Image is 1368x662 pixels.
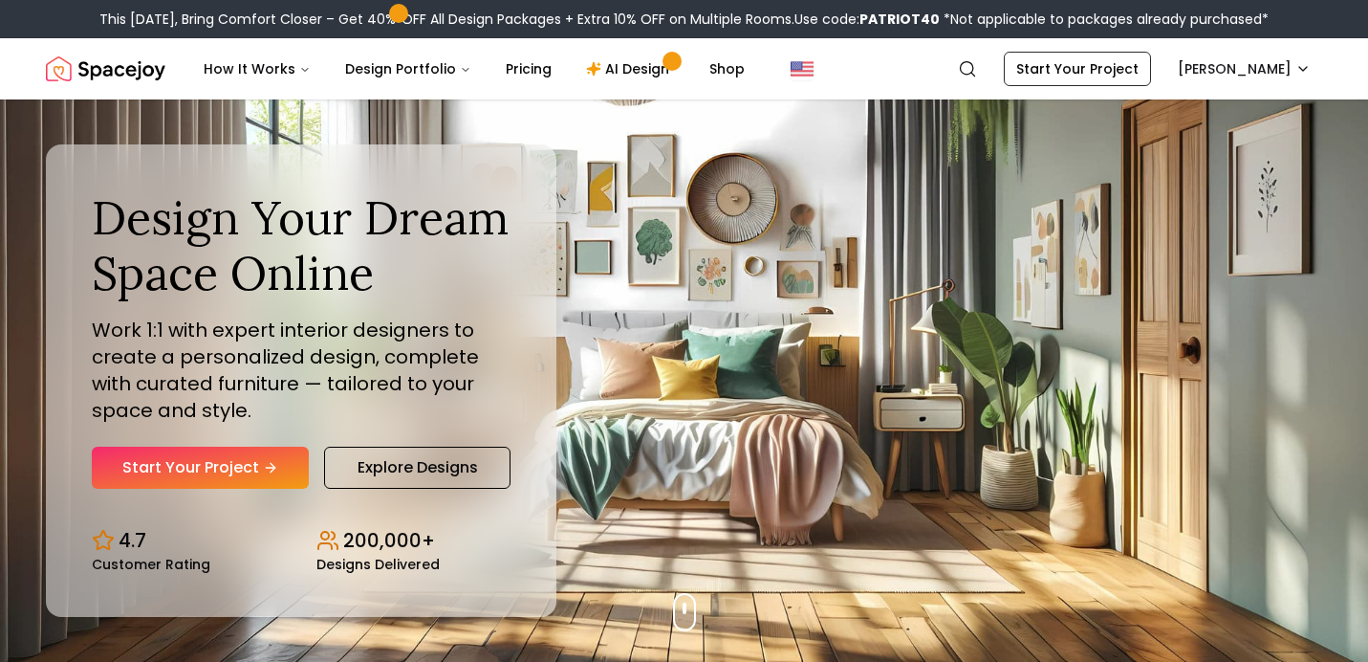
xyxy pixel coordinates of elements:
div: Design stats [92,512,510,571]
p: 200,000+ [343,527,435,554]
a: Start Your Project [1004,52,1151,86]
p: Work 1:1 with expert interior designers to create a personalized design, complete with curated fu... [92,317,510,424]
b: PATRIOT40 [859,10,940,29]
a: Start Your Project [92,447,309,489]
a: AI Design [571,50,690,88]
nav: Main [188,50,760,88]
p: 4.7 [119,527,146,554]
a: Spacejoy [46,50,165,88]
img: United States [791,57,814,80]
button: [PERSON_NAME] [1166,52,1322,86]
button: How It Works [188,50,326,88]
h1: Design Your Dream Space Online [92,190,510,300]
span: Use code: [794,10,940,29]
a: Shop [694,50,760,88]
small: Customer Rating [92,558,210,571]
nav: Global [46,38,1322,99]
span: *Not applicable to packages already purchased* [940,10,1269,29]
img: Spacejoy Logo [46,50,165,88]
a: Pricing [490,50,567,88]
a: Explore Designs [324,447,510,489]
button: Design Portfolio [330,50,487,88]
div: This [DATE], Bring Comfort Closer – Get 40% OFF All Design Packages + Extra 10% OFF on Multiple R... [99,10,1269,29]
small: Designs Delivered [316,558,440,571]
